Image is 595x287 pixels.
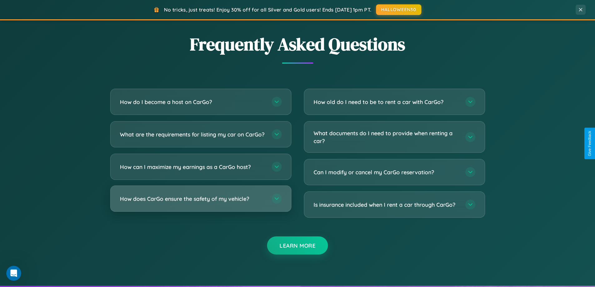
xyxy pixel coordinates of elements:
h3: What are the requirements for listing my car on CarGo? [120,131,265,138]
div: Give Feedback [588,131,592,156]
h3: How do I become a host on CarGo? [120,98,265,106]
h3: Can I modify or cancel my CarGo reservation? [314,168,459,176]
h3: How can I maximize my earnings as a CarGo host? [120,163,265,171]
h2: Frequently Asked Questions [110,32,485,56]
iframe: Intercom live chat [6,266,21,281]
button: Learn More [267,236,328,255]
h3: What documents do I need to provide when renting a car? [314,129,459,145]
h3: How old do I need to be to rent a car with CarGo? [314,98,459,106]
button: HALLOWEEN30 [376,4,421,15]
h3: Is insurance included when I rent a car through CarGo? [314,201,459,209]
span: No tricks, just treats! Enjoy 30% off for all Silver and Gold users! Ends [DATE] 1pm PT. [164,7,371,13]
h3: How does CarGo ensure the safety of my vehicle? [120,195,265,203]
